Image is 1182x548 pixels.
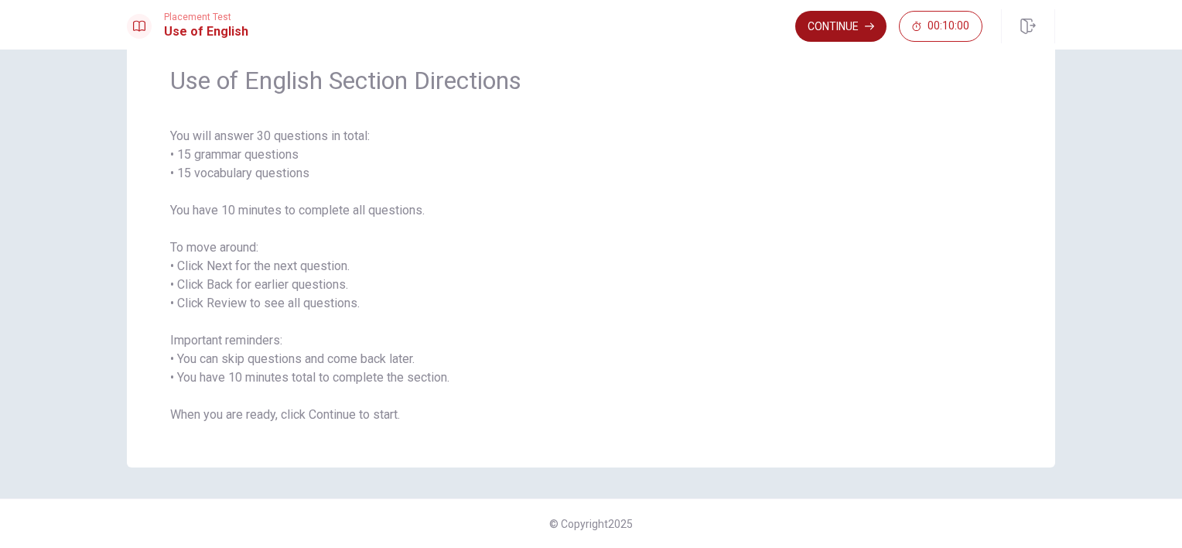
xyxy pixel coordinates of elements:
[164,12,248,22] span: Placement Test
[549,518,633,530] span: © Copyright 2025
[170,127,1012,424] span: You will answer 30 questions in total: • 15 grammar questions • 15 vocabulary questions You have ...
[170,65,1012,96] span: Use of English Section Directions
[899,11,982,42] button: 00:10:00
[927,20,969,33] span: 00:10:00
[795,11,886,42] button: Continue
[164,22,248,41] h1: Use of English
